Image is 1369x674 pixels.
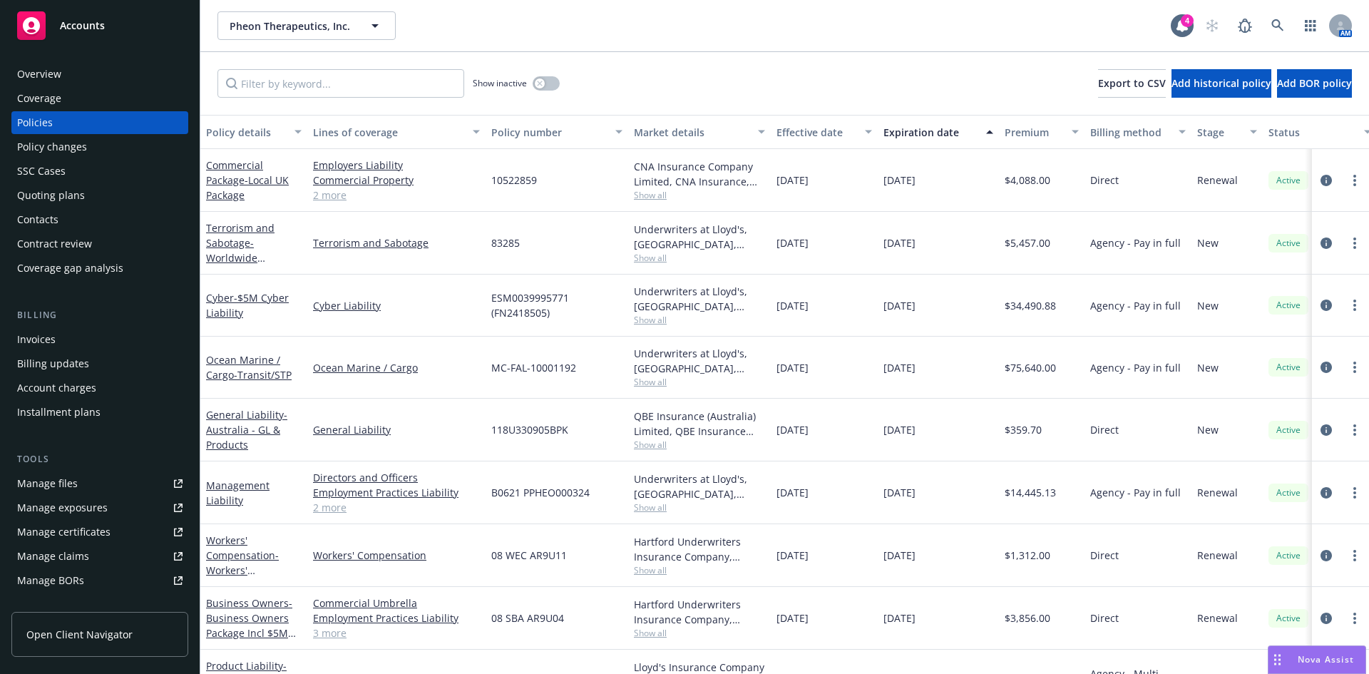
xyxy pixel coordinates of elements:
div: Hartford Underwriters Insurance Company, Hartford Insurance Group [634,597,765,627]
span: Direct [1090,173,1119,188]
button: Expiration date [878,115,999,149]
span: [DATE] [776,548,809,563]
span: 83285 [491,235,520,250]
a: Manage claims [11,545,188,568]
span: MC-FAL-10001192 [491,360,576,375]
a: Overview [11,63,188,86]
button: Add historical policy [1171,69,1271,98]
a: more [1346,359,1363,376]
button: Policy number [486,115,628,149]
span: - Worldwide Terrorism [206,236,265,280]
div: Manage exposures [17,496,108,519]
div: Manage claims [17,545,89,568]
input: Filter by keyword... [217,69,464,98]
span: Active [1274,424,1303,436]
a: Policies [11,111,188,134]
span: 08 WEC AR9U11 [491,548,567,563]
div: Policies [17,111,53,134]
span: [DATE] [776,611,809,626]
span: [DATE] [776,173,809,188]
a: Terrorism and Sabotage [206,221,275,280]
div: 4 [1181,14,1194,27]
a: 2 more [313,500,480,515]
div: CNA Insurance Company Limited, CNA Insurance, Towergate Insurance Brokers [634,159,765,189]
div: Summary of insurance [17,593,125,616]
div: Underwriters at Lloyd's, [GEOGRAPHIC_DATA], [PERSON_NAME] of [GEOGRAPHIC_DATA], CFC Underwriting,... [634,284,765,314]
span: Agency - Pay in full [1090,360,1181,375]
span: Agency - Pay in full [1090,298,1181,313]
span: Nova Assist [1298,653,1354,665]
span: $14,445.13 [1005,485,1056,500]
div: Coverage gap analysis [17,257,123,280]
a: Workers' Compensation [313,548,480,563]
span: Direct [1090,548,1119,563]
a: Quoting plans [11,184,188,207]
span: Accounts [60,20,105,31]
a: more [1346,422,1363,439]
span: Show all [634,501,765,514]
span: Manage exposures [11,496,188,519]
span: Renewal [1197,485,1238,500]
span: $359.70 [1005,422,1042,437]
button: Export to CSV [1098,69,1166,98]
span: $4,088.00 [1005,173,1050,188]
span: Agency - Pay in full [1090,485,1181,500]
div: Policy changes [17,136,87,158]
a: circleInformation [1318,484,1335,501]
div: Effective date [776,125,856,140]
a: Manage BORs [11,569,188,592]
a: SSC Cases [11,160,188,183]
div: Account charges [17,377,96,399]
a: Installment plans [11,401,188,424]
span: New [1197,422,1219,437]
a: circleInformation [1318,610,1335,627]
span: New [1197,360,1219,375]
div: Manage certificates [17,521,111,543]
span: Renewal [1197,173,1238,188]
a: more [1346,610,1363,627]
div: Overview [17,63,61,86]
span: Agency - Pay in full [1090,235,1181,250]
button: Lines of coverage [307,115,486,149]
div: Installment plans [17,401,101,424]
span: New [1197,298,1219,313]
a: Management Liability [206,479,270,507]
button: Stage [1191,115,1263,149]
span: Renewal [1197,611,1238,626]
span: $3,856.00 [1005,611,1050,626]
div: Underwriters at Lloyd's, [GEOGRAPHIC_DATA], [PERSON_NAME] of [GEOGRAPHIC_DATA], [PERSON_NAME] Cargo [634,222,765,252]
span: - Transit/STP [234,368,292,382]
a: Report a Bug [1231,11,1259,40]
span: Pheon Therapeutics, Inc. [230,19,353,34]
span: [DATE] [883,485,916,500]
a: Coverage [11,87,188,110]
button: Policy details [200,115,307,149]
span: [DATE] [883,548,916,563]
span: $5,457.00 [1005,235,1050,250]
a: more [1346,547,1363,564]
button: Billing method [1085,115,1191,149]
span: [DATE] [883,360,916,375]
div: Manage files [17,472,78,495]
span: [DATE] [776,485,809,500]
a: circleInformation [1318,297,1335,314]
button: Effective date [771,115,878,149]
div: Invoices [17,328,56,351]
button: Nova Assist [1268,645,1366,674]
span: Add historical policy [1171,76,1271,90]
span: Show all [634,376,765,388]
button: Pheon Therapeutics, Inc. [217,11,396,40]
a: Commercial Umbrella [313,596,480,611]
div: Quoting plans [17,184,85,207]
a: Cyber [206,291,289,320]
span: Show all [634,252,765,264]
span: Active [1274,361,1303,374]
span: Export to CSV [1098,76,1166,90]
a: Policy changes [11,136,188,158]
span: Show all [634,564,765,576]
span: Active [1274,486,1303,499]
span: [DATE] [776,298,809,313]
a: Cyber Liability [313,298,480,313]
div: Coverage [17,87,61,110]
span: $34,490.88 [1005,298,1056,313]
